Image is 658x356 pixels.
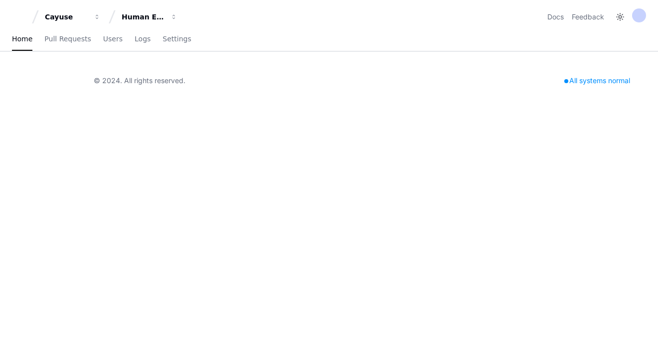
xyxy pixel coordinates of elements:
a: Home [12,28,32,51]
span: Users [103,36,123,42]
button: Human Ethics [118,8,181,26]
div: Cayuse [45,12,88,22]
div: All systems normal [558,74,636,88]
a: Users [103,28,123,51]
span: Logs [135,36,151,42]
div: Human Ethics [122,12,164,22]
button: Feedback [572,12,604,22]
a: Logs [135,28,151,51]
a: Pull Requests [44,28,91,51]
span: Home [12,36,32,42]
div: © 2024. All rights reserved. [94,76,185,86]
span: Pull Requests [44,36,91,42]
button: Cayuse [41,8,105,26]
span: Settings [163,36,191,42]
a: Docs [547,12,564,22]
a: Settings [163,28,191,51]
